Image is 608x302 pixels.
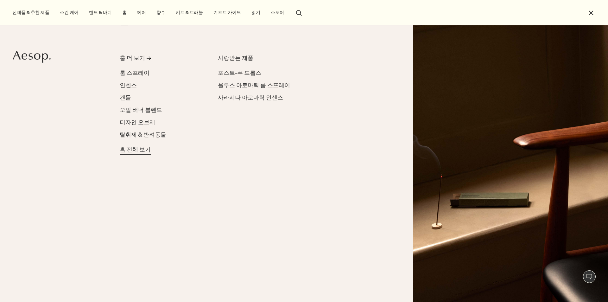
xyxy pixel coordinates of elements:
[218,81,290,90] a: 올루스 아로마틱 룸 스프레이
[120,54,145,62] div: 홈 더 보기
[218,54,315,62] div: 사랑받는 제품
[11,49,52,66] a: Aesop
[155,8,167,17] a: 향수
[11,8,51,17] button: 신제품 & 추천 제품
[269,8,285,17] button: 스토어
[120,145,151,154] span: 홈 전체 보기
[120,81,137,90] a: 인센스
[120,81,137,89] span: 인센스
[120,118,155,127] a: 디자인 오브제
[413,25,608,302] img: Warmly lit room containing lamp and mid-century furniture.
[218,69,261,77] a: 포스트-푸 드롭스
[120,143,151,154] a: 홈 전체 보기
[250,8,262,17] a: 읽기
[293,6,305,18] button: 검색창 열기
[218,94,283,101] span: 사라시나 아로마틱 인센스
[88,8,113,17] a: 핸드 & 바디
[174,8,204,17] a: 키트 & 트래블
[120,94,131,101] span: 캔들
[120,106,162,114] a: 오일 버너 블렌드
[583,270,596,283] button: 1:1 채팅 상담
[120,69,149,77] a: 룸 스프레이
[120,54,200,65] a: 홈 더 보기
[121,8,128,17] a: 홈
[587,9,595,16] button: 메뉴 닫기
[218,81,290,89] span: 올루스 아로마틱 룸 스프레이
[212,8,242,17] a: 기프트 가이드
[136,8,147,17] a: 헤어
[120,119,155,126] span: 디자인 오브제
[218,93,283,102] a: 사라시나 아로마틱 인센스
[120,131,166,138] span: 탈취제 & 반려동물
[13,50,51,63] svg: Aesop
[59,8,80,17] a: 스킨 케어
[120,93,131,102] a: 캔들
[120,131,166,139] a: 탈취제 & 반려동물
